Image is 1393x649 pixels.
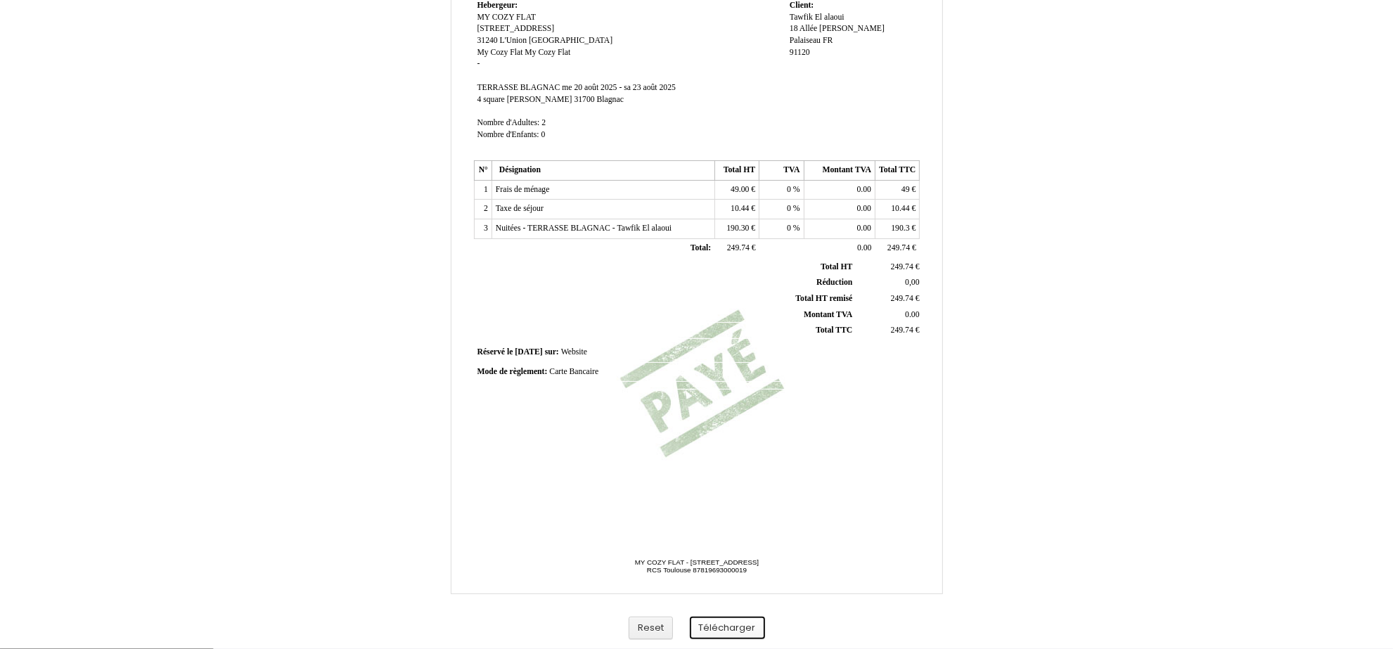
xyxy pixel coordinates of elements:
th: Total TTC [875,161,920,181]
span: Réservé le [477,347,513,356]
th: N° [474,161,492,181]
span: [GEOGRAPHIC_DATA] [529,36,612,45]
span: Carte Bancaire [549,367,598,376]
span: 0.00 [857,185,871,194]
td: € [714,219,759,239]
span: 0,00 [905,278,919,287]
span: 31240 [477,36,498,45]
td: € [875,180,920,200]
td: 3 [474,219,492,239]
span: El alaoui [815,13,845,22]
span: 249.74 [727,243,750,252]
span: Client: [790,1,814,10]
th: Total HT [714,161,759,181]
td: % [759,219,804,239]
td: € [714,238,759,258]
div: Mots-clés [175,83,215,92]
img: website_grey.svg [23,37,34,48]
span: 249.74 [891,262,913,271]
span: Total HT [821,262,852,271]
div: v 4.0.25 [39,23,69,34]
span: 249.74 [891,326,913,335]
span: Montant TVA [804,310,852,319]
td: € [855,290,922,307]
span: [DATE] [515,347,542,356]
span: 0.00 [857,224,871,233]
td: € [875,200,920,219]
th: Montant TVA [804,161,875,181]
span: Blagnac [597,95,624,104]
span: MY COZY FLAT [477,13,537,22]
td: € [855,323,922,339]
span: Frais de ménage [496,185,550,194]
span: 18 Allée [PERSON_NAME] [790,24,885,33]
span: 91120 [790,48,810,57]
div: Domaine [72,83,108,92]
span: Mode de règlement: [477,367,548,376]
span: 49.00 [731,185,749,194]
span: L'Union [500,36,527,45]
span: My Cozy Flat [525,48,570,57]
button: Reset [629,617,673,640]
span: 10.44 [731,204,749,213]
span: My Cozy Flat [477,48,523,57]
span: 0 [541,130,546,139]
span: FR [823,36,833,45]
span: 249.74 [891,294,913,303]
span: Total: [691,243,711,252]
span: Hebergeur: [477,1,518,10]
span: 49 [901,185,910,194]
span: Réduction [816,278,852,287]
td: € [714,180,759,200]
img: tab_keywords_by_traffic_grey.svg [160,82,171,93]
span: Nombre d'Enfants: [477,130,539,139]
span: Total TTC [816,326,852,335]
span: RCS Toulouse 87819693000019 [647,566,747,574]
span: 31700 [574,95,595,104]
td: € [875,219,920,239]
span: sur: [545,347,559,356]
span: 4 square [PERSON_NAME] [477,95,572,104]
button: Télécharger [690,617,765,640]
th: Désignation [492,161,714,181]
td: 2 [474,200,492,219]
span: 0 [787,204,791,213]
span: Nombre d'Adultes: [477,118,540,127]
span: 0.00 [857,243,871,252]
span: Total HT remisé [795,294,852,303]
button: Ouvrir le widget de chat LiveChat [11,6,53,48]
span: 249.74 [887,243,910,252]
span: 0.00 [905,310,919,319]
span: Tawfik [790,13,813,22]
span: 10.44 [891,204,909,213]
td: % [759,180,804,200]
span: 2 [541,118,546,127]
td: € [855,259,922,275]
td: 1 [474,180,492,200]
img: tab_domain_overview_orange.svg [57,82,68,93]
td: € [714,200,759,219]
span: Website [561,347,587,356]
span: - [477,59,480,68]
span: [STREET_ADDRESS] [477,24,555,33]
span: 0.00 [857,204,871,213]
th: TVA [759,161,804,181]
span: Palaiseau [790,36,821,45]
span: TERRASSE BLAGNAC [477,83,560,92]
div: Domaine: [DOMAIN_NAME] [37,37,159,48]
span: me 20 août 2025 - sa 23 août 2025 [562,83,676,92]
td: € [875,238,920,258]
span: Taxe de séjour [496,204,544,213]
span: 190.30 [726,224,749,233]
span: 190.3 [891,224,909,233]
span: 0 [787,224,791,233]
img: logo_orange.svg [23,23,34,34]
span: 0 [787,185,791,194]
span: Nuitées - TERRASSE BLAGNAC - Tawfik El alaoui [496,224,672,233]
td: % [759,200,804,219]
span: MY COZY FLAT - [STREET_ADDRESS] [635,558,759,566]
